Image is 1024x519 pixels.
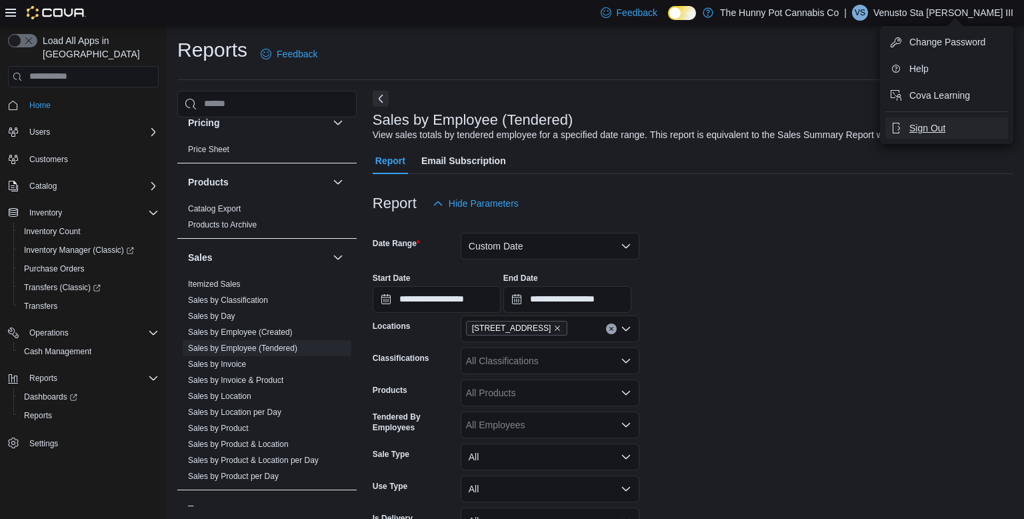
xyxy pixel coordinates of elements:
[13,342,164,361] button: Cash Management
[177,276,357,490] div: Sales
[19,408,159,424] span: Reports
[24,392,77,402] span: Dashboards
[855,5,865,21] span: VS
[19,280,106,296] a: Transfers (Classic)
[13,388,164,406] a: Dashboards
[188,203,241,214] span: Catalog Export
[13,241,164,259] a: Inventory Manager (Classic)
[19,223,159,239] span: Inventory Count
[373,273,411,284] label: Start Date
[188,251,327,264] button: Sales
[3,369,164,388] button: Reports
[188,175,327,189] button: Products
[24,282,101,293] span: Transfers (Classic)
[177,37,247,63] h1: Reports
[188,344,297,353] a: Sales by Employee (Tendered)
[330,249,346,266] button: Sales
[29,154,68,165] span: Customers
[19,344,159,360] span: Cash Management
[188,145,229,154] a: Price Sheet
[24,325,74,341] button: Operations
[24,178,62,194] button: Catalog
[375,147,405,174] span: Report
[13,297,164,316] button: Transfers
[885,31,1008,53] button: Change Password
[24,226,81,237] span: Inventory Count
[373,449,409,460] label: Sale Type
[668,20,669,21] span: Dark Mode
[909,35,985,49] span: Change Password
[330,115,346,131] button: Pricing
[24,205,67,221] button: Inventory
[37,34,159,61] span: Load All Apps in [GEOGRAPHIC_DATA]
[503,273,538,284] label: End Date
[188,251,213,264] h3: Sales
[373,238,420,249] label: Date Range
[188,116,327,129] button: Pricing
[668,6,696,20] input: Dark Mode
[373,195,417,211] h3: Report
[621,388,631,398] button: Open list of options
[909,121,945,135] span: Sign Out
[188,423,249,434] span: Sales by Product
[24,151,73,167] a: Customers
[461,444,639,470] button: All
[188,280,241,289] a: Itemized Sales
[188,311,235,322] span: Sales by Day
[177,201,357,238] div: Products
[19,280,159,296] span: Transfers (Classic)
[188,456,319,465] a: Sales by Product & Location per Day
[188,295,268,306] span: Sales by Classification
[19,242,139,258] a: Inventory Manager (Classic)
[19,223,86,239] a: Inventory Count
[188,440,289,449] a: Sales by Product & Location
[19,298,63,314] a: Transfers
[621,356,631,366] button: Open list of options
[13,406,164,425] button: Reports
[466,321,568,336] span: 2173 Yonge St
[29,328,69,338] span: Operations
[188,328,293,337] a: Sales by Employee (Created)
[29,181,57,191] span: Catalog
[617,6,657,19] span: Feedback
[3,177,164,195] button: Catalog
[373,412,455,433] label: Tendered By Employees
[373,321,411,332] label: Locations
[373,112,573,128] h3: Sales by Employee (Tendered)
[29,438,58,449] span: Settings
[19,242,159,258] span: Inventory Manager (Classic)
[3,433,164,452] button: Settings
[27,6,86,19] img: Cova
[472,322,551,335] span: [STREET_ADDRESS]
[29,100,51,111] span: Home
[24,434,159,451] span: Settings
[29,127,50,137] span: Users
[24,436,63,452] a: Settings
[19,389,159,405] span: Dashboards
[13,278,164,297] a: Transfers (Classic)
[373,91,389,107] button: Next
[19,389,83,405] a: Dashboards
[24,264,85,274] span: Purchase Orders
[449,197,519,210] span: Hide Parameters
[188,391,251,402] span: Sales by Location
[3,149,164,169] button: Customers
[3,324,164,342] button: Operations
[24,205,159,221] span: Inventory
[19,261,90,277] a: Purchase Orders
[19,344,97,360] a: Cash Management
[373,385,407,396] label: Products
[177,141,357,163] div: Pricing
[844,5,847,21] p: |
[503,286,631,313] input: Press the down key to open a popover containing a calendar.
[24,124,159,140] span: Users
[19,298,159,314] span: Transfers
[188,360,246,369] a: Sales by Invoice
[255,41,323,67] a: Feedback
[188,502,214,516] h3: Taxes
